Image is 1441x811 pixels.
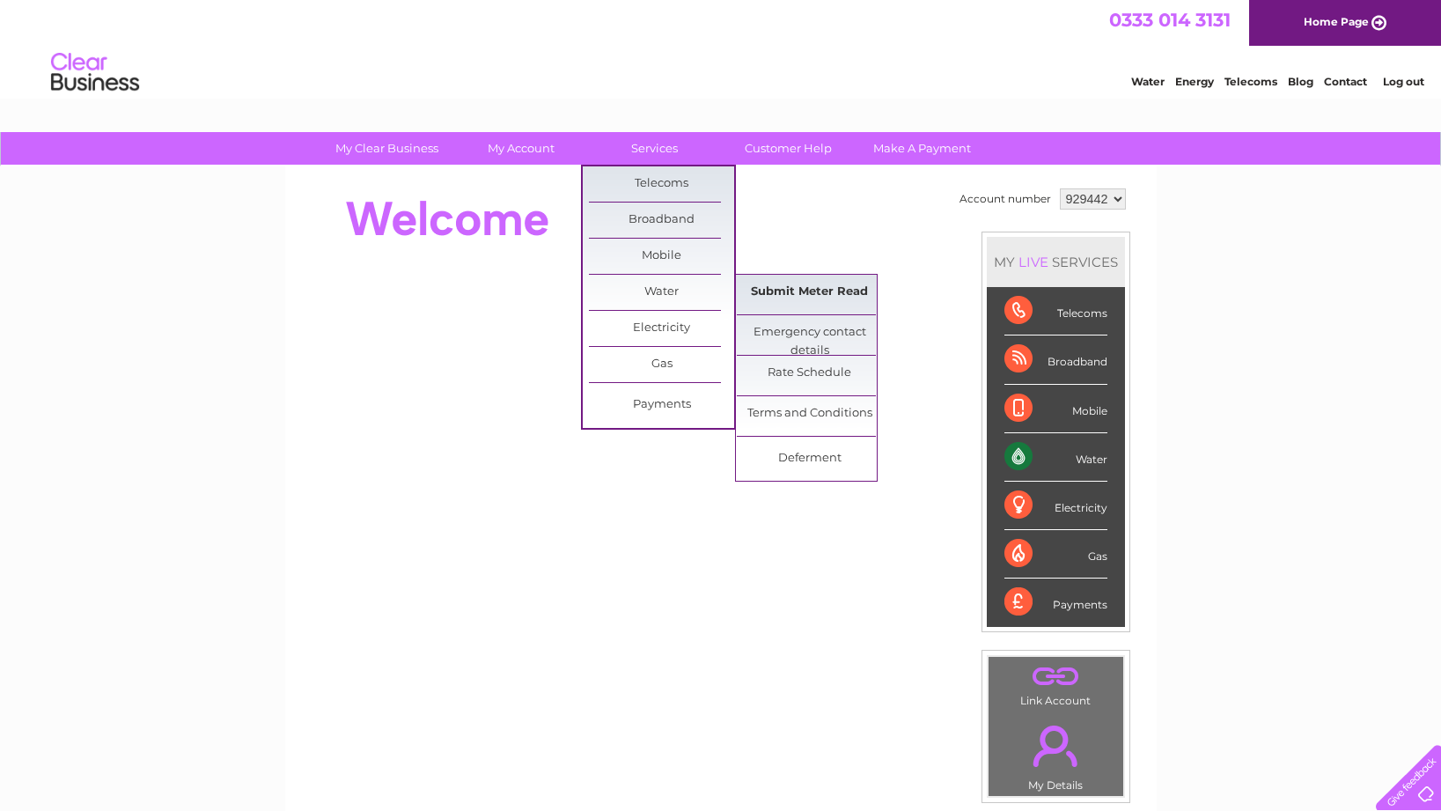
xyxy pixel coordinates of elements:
a: Blog [1288,75,1313,88]
div: Broadband [1004,335,1107,384]
a: Water [1131,75,1165,88]
a: Telecoms [589,166,734,202]
img: logo.png [50,46,140,100]
a: Emergency contact details [737,315,882,350]
a: Contact [1324,75,1367,88]
td: My Details [988,711,1124,797]
div: Mobile [1004,385,1107,433]
a: Water [589,275,734,310]
a: Telecoms [1224,75,1277,88]
div: Clear Business is a trading name of Verastar Limited (registered in [GEOGRAPHIC_DATA] No. 3667643... [305,10,1137,85]
div: Water [1004,433,1107,482]
a: Submit Meter Read [737,275,882,310]
a: My Clear Business [314,132,460,165]
a: Energy [1175,75,1214,88]
a: My Account [448,132,593,165]
a: . [993,715,1119,777]
div: Electricity [1004,482,1107,530]
a: Make A Payment [849,132,995,165]
a: 0333 014 3131 [1109,9,1231,31]
a: . [993,661,1119,692]
td: Account number [955,184,1055,214]
div: Gas [1004,530,1107,579]
a: Payments [589,387,734,423]
a: Broadband [589,203,734,238]
a: Deferment [737,441,882,476]
div: Telecoms [1004,287,1107,335]
a: Terms and Conditions [737,396,882,431]
div: LIVE [1015,254,1052,270]
a: Customer Help [716,132,861,165]
a: Services [582,132,727,165]
a: Rate Schedule [737,356,882,391]
a: Mobile [589,239,734,274]
a: Electricity [589,311,734,346]
a: Gas [589,347,734,382]
div: Payments [1004,579,1107,626]
td: Link Account [988,656,1124,711]
div: MY SERVICES [987,237,1125,287]
a: Log out [1383,75,1424,88]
